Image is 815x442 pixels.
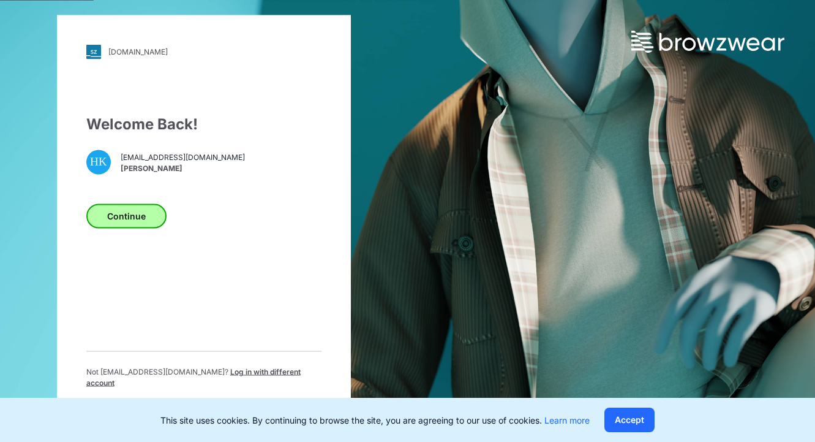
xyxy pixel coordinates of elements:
[160,414,590,427] p: This site uses cookies. By continuing to browse the site, you are agreeing to our use of cookies.
[86,44,321,59] a: [DOMAIN_NAME]
[86,366,321,388] p: Not [EMAIL_ADDRESS][DOMAIN_NAME] ?
[86,204,167,228] button: Continue
[86,113,321,135] div: Welcome Back!
[86,44,101,59] img: svg+xml;base64,PHN2ZyB3aWR0aD0iMjgiIGhlaWdodD0iMjgiIHZpZXdCb3g9IjAgMCAyOCAyOCIgZmlsbD0ibm9uZSIgeG...
[108,47,168,56] div: [DOMAIN_NAME]
[121,163,245,174] span: [PERSON_NAME]
[631,31,784,53] img: browzwear-logo.73288ffb.svg
[86,150,111,174] div: HK
[121,152,245,163] span: [EMAIL_ADDRESS][DOMAIN_NAME]
[604,408,655,432] button: Accept
[544,415,590,425] a: Learn more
